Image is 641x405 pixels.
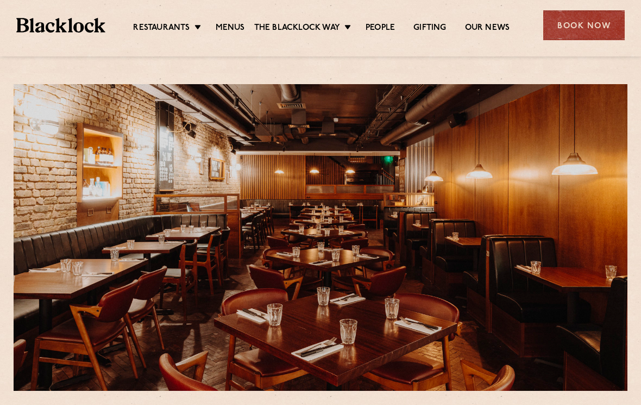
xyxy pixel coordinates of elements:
a: Menus [216,23,245,34]
a: People [366,23,395,34]
a: Gifting [413,23,446,34]
a: Our News [465,23,510,34]
a: Restaurants [133,23,190,34]
a: The Blacklock Way [254,23,340,34]
img: BL_Textured_Logo-footer-cropped.svg [16,18,105,33]
div: Book Now [543,10,625,40]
